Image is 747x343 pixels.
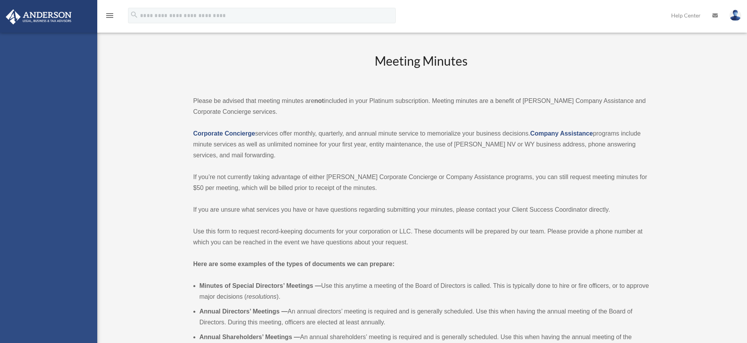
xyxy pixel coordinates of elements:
[193,261,395,267] strong: Here are some examples of the types of documents we can prepare:
[193,52,649,85] h2: Meeting Minutes
[729,10,741,21] img: User Pic
[314,98,324,104] strong: not
[200,280,649,302] li: Use this anytime a meeting of the Board of Directors is called. This is typically done to hire or...
[200,306,649,328] li: An annual directors’ meeting is required and is generally scheduled. Use this when having the ann...
[193,204,649,215] p: If you are unsure what services you have or have questions regarding submitting your minutes, ple...
[130,10,139,19] i: search
[200,282,321,289] b: Minutes of Special Directors’ Meetings —
[246,293,276,300] em: resolutions
[530,130,593,137] a: Company Assistance
[193,96,649,117] p: Please be advised that meeting minutes are included in your Platinum subscription. Meeting minute...
[200,334,300,340] b: Annual Shareholders’ Meetings —
[193,130,255,137] a: Corporate Concierge
[105,14,114,20] a: menu
[193,128,649,161] p: services offer monthly, quarterly, and annual minute service to memorialize your business decisio...
[193,226,649,248] p: Use this form to request record-keeping documents for your corporation or LLC. These documents wi...
[4,9,74,24] img: Anderson Advisors Platinum Portal
[193,172,649,193] p: If you’re not currently taking advantage of either [PERSON_NAME] Corporate Concierge or Company A...
[105,11,114,20] i: menu
[200,308,288,315] b: Annual Directors’ Meetings —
